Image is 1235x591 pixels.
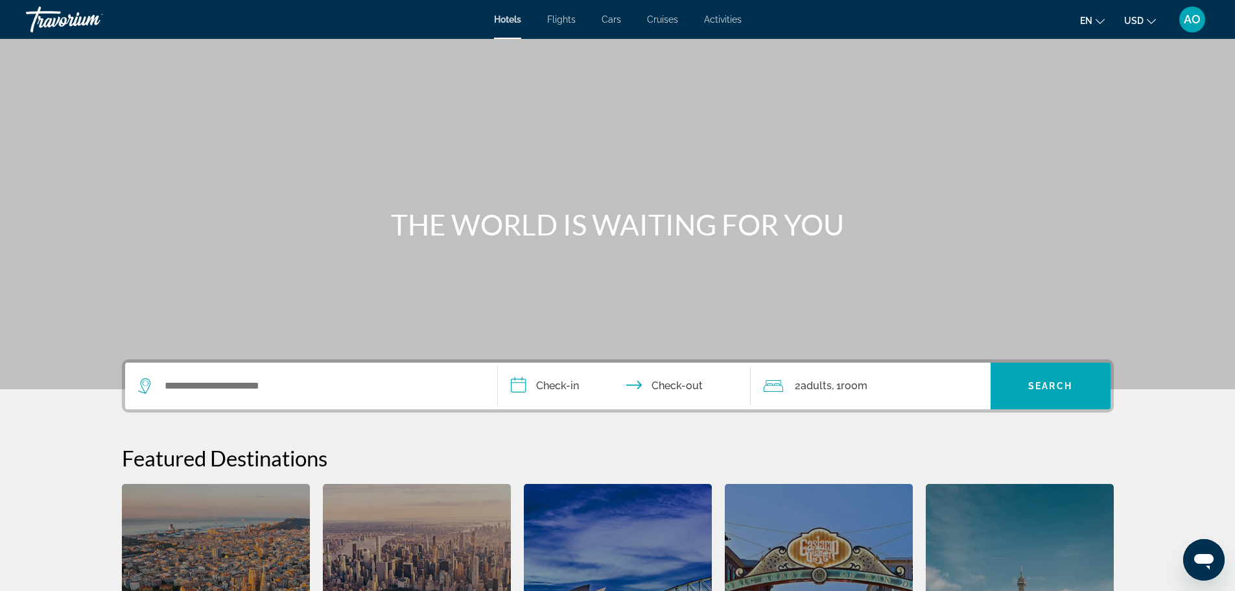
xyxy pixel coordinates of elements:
[122,445,1114,471] h2: Featured Destinations
[494,14,521,25] a: Hotels
[801,380,832,392] span: Adults
[1080,16,1092,26] span: en
[991,363,1111,409] button: Search
[795,377,832,395] span: 2
[1124,16,1144,26] span: USD
[125,363,1111,409] div: Search widget
[751,363,991,409] button: Travelers: 2 adults, 0 children
[841,380,867,392] span: Room
[498,363,751,409] button: Check in and out dates
[602,14,621,25] a: Cars
[375,208,861,241] h1: THE WORLD IS WAITING FOR YOU
[1184,13,1201,26] span: AO
[832,377,867,395] span: , 1
[547,14,576,25] a: Flights
[1080,11,1105,30] button: Change language
[704,14,742,25] a: Activities
[1028,381,1072,391] span: Search
[1124,11,1156,30] button: Change currency
[1183,539,1225,581] iframe: Button to launch messaging window
[647,14,678,25] a: Cruises
[1175,6,1209,33] button: User Menu
[26,3,156,36] a: Travorium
